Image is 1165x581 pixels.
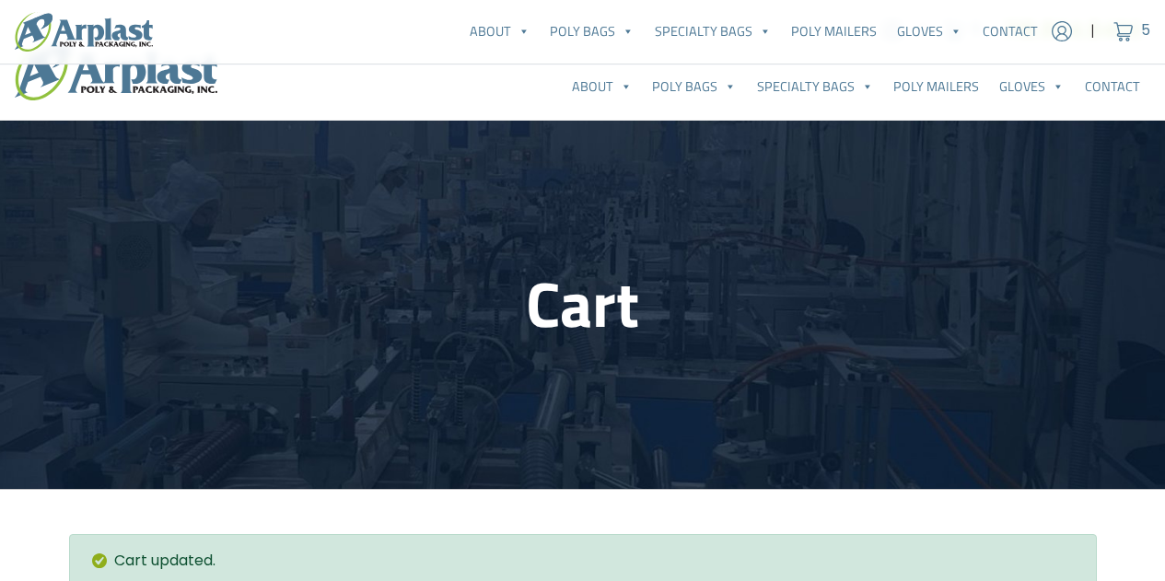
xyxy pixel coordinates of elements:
[15,12,153,52] img: logo
[973,13,1048,50] a: Contact
[1141,20,1150,41] span: 5
[460,13,540,50] a: About
[1075,68,1150,105] a: Contact
[642,68,746,105] a: Poly Bags
[15,42,217,100] img: logo
[887,13,972,50] a: Gloves
[69,266,1097,342] h1: Cart
[645,13,781,50] a: Specialty Bags
[747,68,883,105] a: Specialty Bags
[781,13,887,50] a: Poly Mailers
[540,13,644,50] a: Poly Bags
[1090,20,1095,42] span: |
[989,68,1074,105] a: Gloves
[562,68,642,105] a: About
[883,68,989,105] a: Poly Mailers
